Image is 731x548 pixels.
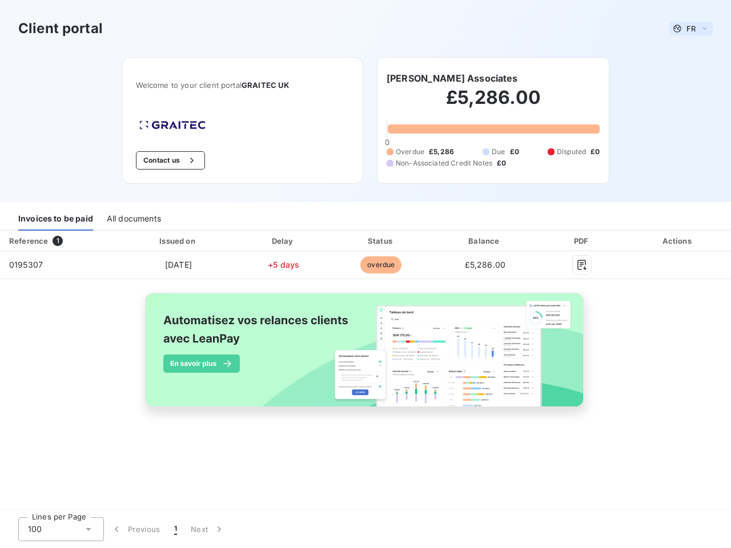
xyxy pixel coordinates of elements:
button: Previous [104,517,167,541]
span: £0 [591,147,600,157]
img: Company logo [136,117,209,133]
span: Disputed [557,147,586,157]
span: £0 [510,147,519,157]
div: All documents [107,207,161,231]
span: Overdue [396,147,424,157]
button: Contact us [136,151,205,170]
img: banner [135,286,596,426]
span: £5,286 [429,147,454,157]
h3: Client portal [18,18,103,39]
span: GRAITEC UK [242,80,290,90]
span: 1 [53,236,63,246]
span: 0 [385,138,389,147]
div: Delay [238,235,329,247]
div: Invoices to be paid [18,207,93,231]
span: £5,286.00 [465,260,505,269]
span: 0195307 [9,260,43,269]
div: Issued on [123,235,234,247]
span: +5 days [268,260,299,269]
span: overdue [360,256,401,273]
div: Status [334,235,428,247]
div: Balance [433,235,537,247]
div: Actions [627,235,729,247]
h6: [PERSON_NAME] Associates [387,71,518,85]
span: FR [686,24,696,33]
span: 100 [28,523,42,535]
button: 1 [167,517,184,541]
div: PDF [541,235,622,247]
span: 1 [174,523,177,535]
h2: £5,286.00 [387,86,600,120]
span: Welcome to your client portal [136,80,349,90]
span: Due [492,147,505,157]
span: Non-Associated Credit Notes [396,158,492,168]
div: Reference [9,236,48,245]
span: [DATE] [165,260,192,269]
span: £0 [497,158,506,168]
button: Next [184,517,232,541]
